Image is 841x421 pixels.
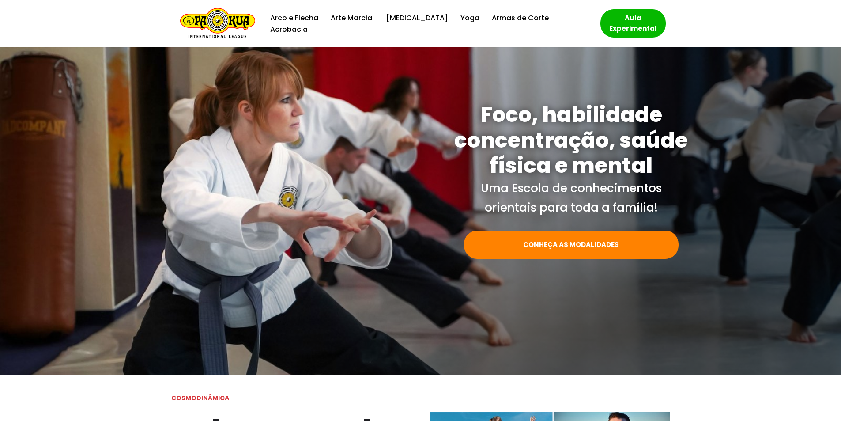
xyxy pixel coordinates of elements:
a: Armas de Corte [492,12,549,24]
a: Yoga [460,12,479,24]
a: Aula Experimental [600,9,666,38]
a: [MEDICAL_DATA] [386,12,448,24]
a: Acrobacia [270,23,308,35]
div: Menu primário [268,12,587,35]
p: Uma Escola de conhecimentos orientais para toda a família! [428,178,715,217]
a: CONHEÇA AS MODALIDADES [464,231,679,259]
a: Escola de Conhecimentos Orientais Pa-Kua Uma escola para toda família [176,8,255,39]
h1: Foco, habilidade concentração, saúde física e mental [428,102,715,178]
strong: COSMODINÂMICA [171,394,229,402]
a: Arco e Flecha [270,12,318,24]
a: Arte Marcial [331,12,374,24]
